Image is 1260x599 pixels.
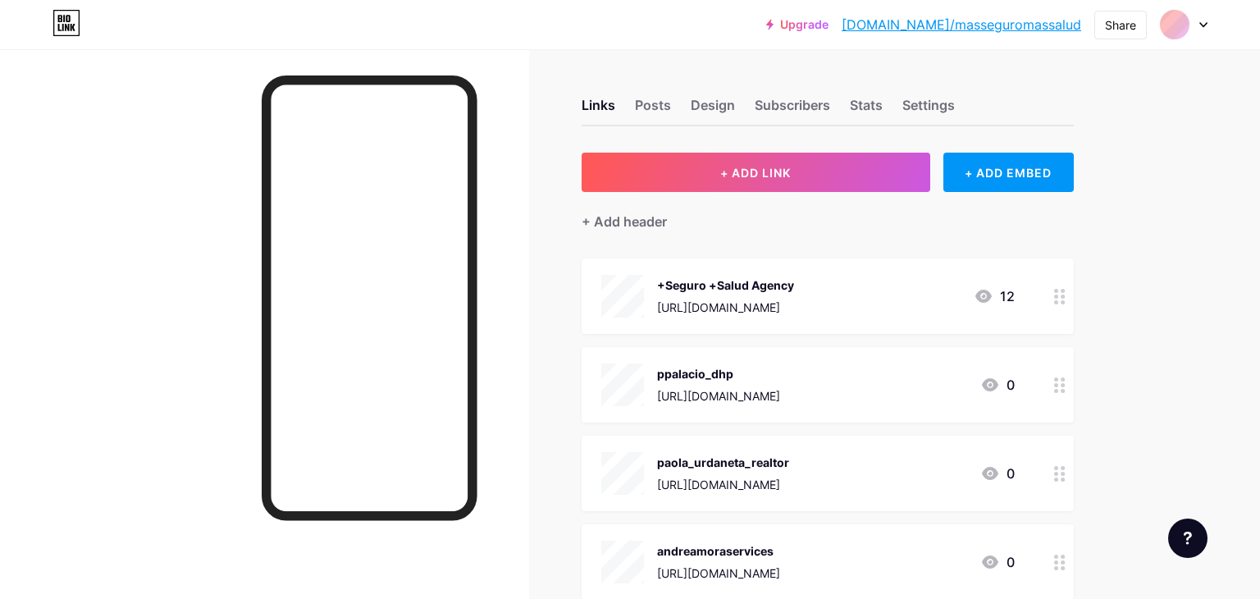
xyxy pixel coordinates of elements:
[766,18,829,31] a: Upgrade
[657,299,794,316] div: [URL][DOMAIN_NAME]
[657,476,789,493] div: [URL][DOMAIN_NAME]
[850,95,883,125] div: Stats
[755,95,830,125] div: Subscribers
[1105,16,1136,34] div: Share
[974,286,1015,306] div: 12
[657,387,780,405] div: [URL][DOMAIN_NAME]
[635,95,671,125] div: Posts
[943,153,1074,192] div: + ADD EMBED
[582,153,930,192] button: + ADD LINK
[582,95,615,125] div: Links
[657,542,780,560] div: andreamoraservices
[980,464,1015,483] div: 0
[980,375,1015,395] div: 0
[657,565,780,582] div: [URL][DOMAIN_NAME]
[657,365,780,382] div: ppalacio_dhp
[902,95,955,125] div: Settings
[582,212,667,231] div: + Add header
[657,454,789,471] div: paola_urdaneta_realtor
[980,552,1015,572] div: 0
[720,166,791,180] span: + ADD LINK
[842,15,1081,34] a: [DOMAIN_NAME]/masseguromassalud
[691,95,735,125] div: Design
[657,277,794,294] div: +Seguro +Salud Agency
